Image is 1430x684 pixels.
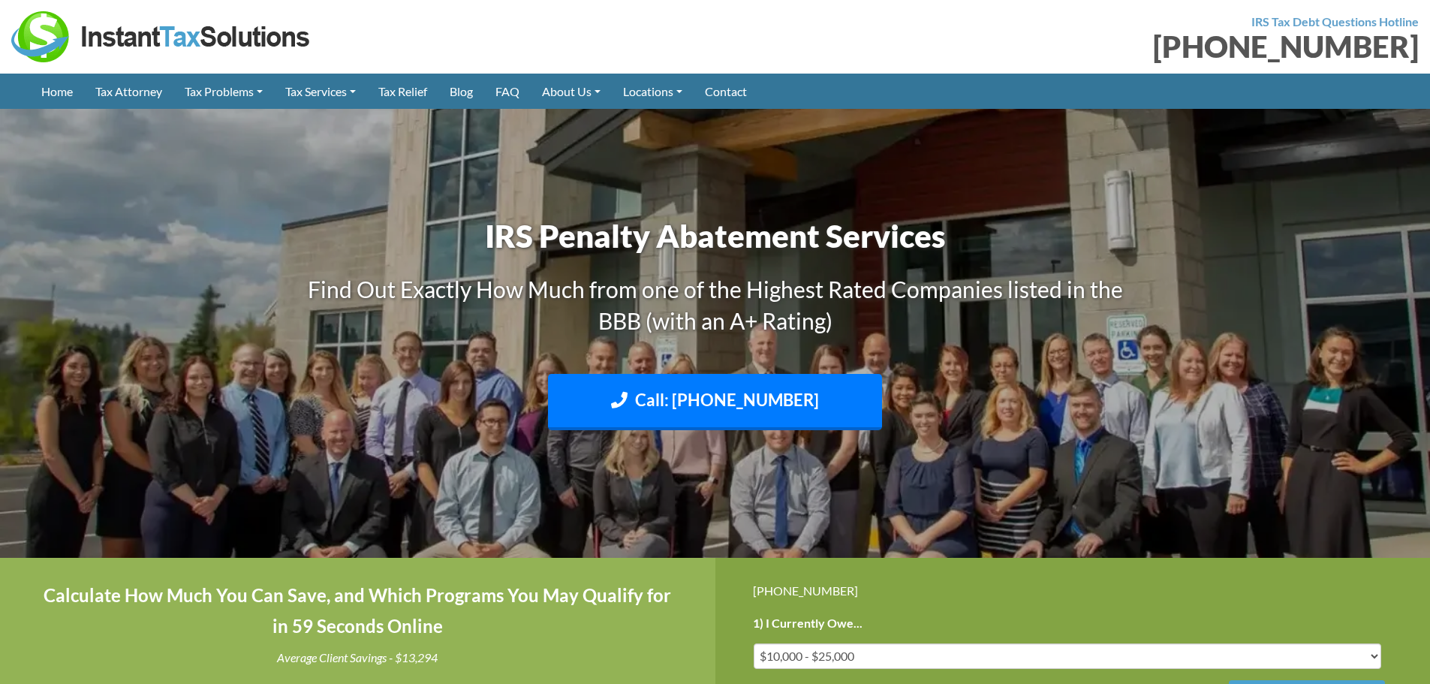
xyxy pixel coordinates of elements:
a: Tax Relief [367,74,438,109]
a: Tax Problems [173,74,274,109]
a: Blog [438,74,484,109]
div: [PHONE_NUMBER] [727,32,1419,62]
div: [PHONE_NUMBER] [753,580,1393,601]
a: Home [30,74,84,109]
h3: Find Out Exactly How Much from one of the Highest Rated Companies listed in the BBB (with an A+ R... [299,273,1132,336]
a: Tax Services [274,74,367,109]
a: Contact [694,74,758,109]
strong: IRS Tax Debt Questions Hotline [1251,14,1419,29]
a: FAQ [484,74,531,109]
a: Locations [612,74,694,109]
h4: Calculate How Much You Can Save, and Which Programs You May Qualify for in 59 Seconds Online [38,580,678,642]
img: Instant Tax Solutions Logo [11,11,312,62]
a: Instant Tax Solutions Logo [11,28,312,42]
i: Average Client Savings - $13,294 [277,650,438,664]
a: About Us [531,74,612,109]
h1: IRS Penalty Abatement Services [299,214,1132,258]
a: Call: [PHONE_NUMBER] [548,374,882,430]
label: 1) I Currently Owe... [753,616,863,631]
a: Tax Attorney [84,74,173,109]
